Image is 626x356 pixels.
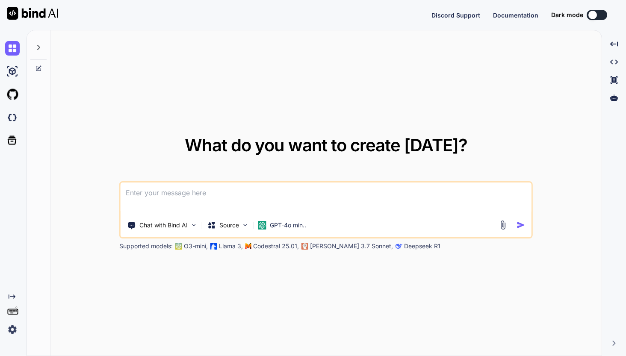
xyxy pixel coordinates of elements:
[175,243,182,250] img: GPT-4
[7,7,58,20] img: Bind AI
[5,64,20,79] img: ai-studio
[493,12,538,19] span: Documentation
[431,12,480,19] span: Discord Support
[5,110,20,125] img: darkCloudIdeIcon
[190,221,198,229] img: Pick Tools
[210,243,217,250] img: Llama2
[184,242,208,250] p: O3-mini,
[517,221,526,229] img: icon
[5,87,20,102] img: githubLight
[431,11,480,20] button: Discord Support
[119,242,173,250] p: Supported models:
[493,11,538,20] button: Documentation
[258,221,266,229] img: GPT-4o mini
[301,243,308,250] img: claude
[219,242,243,250] p: Llama 3,
[219,221,239,229] p: Source
[404,242,440,250] p: Deepseek R1
[185,135,467,156] span: What do you want to create [DATE]?
[551,11,583,19] span: Dark mode
[498,220,508,230] img: attachment
[310,242,393,250] p: [PERSON_NAME] 3.7 Sonnet,
[242,221,249,229] img: Pick Models
[253,242,299,250] p: Codestral 25.01,
[5,322,20,337] img: settings
[5,41,20,56] img: chat
[270,221,306,229] p: GPT-4o min..
[396,243,402,250] img: claude
[245,243,251,249] img: Mistral-AI
[139,221,188,229] p: Chat with Bind AI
